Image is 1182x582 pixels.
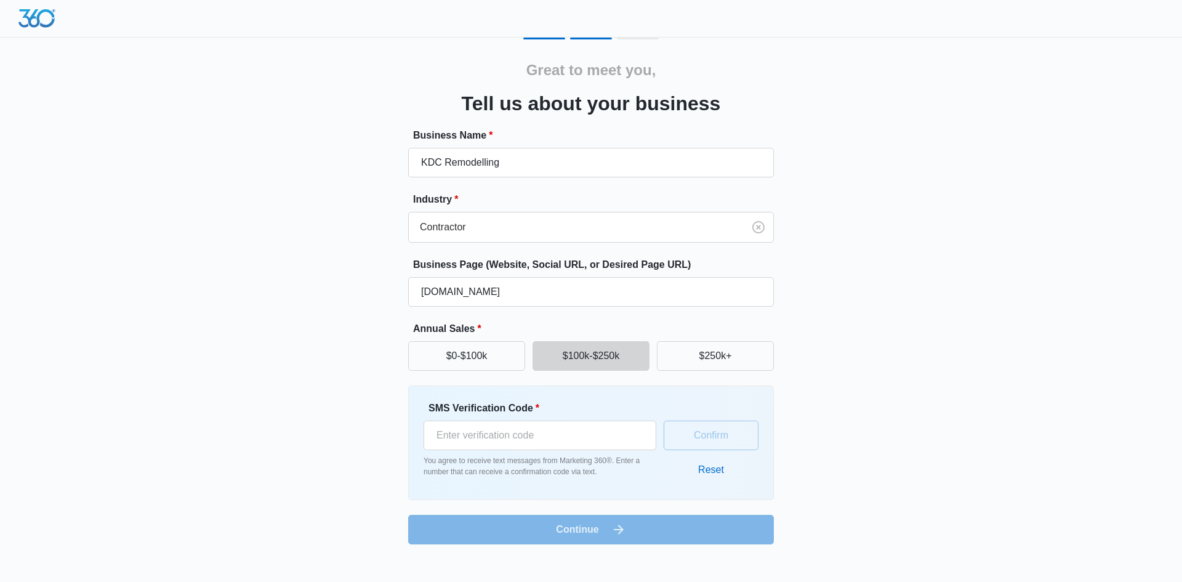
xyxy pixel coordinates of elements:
h2: Great to meet you, [526,59,656,81]
input: e.g. janesplumbing.com [408,277,774,307]
label: SMS Verification Code [428,401,661,416]
p: You agree to receive text messages from Marketing 360®. Enter a number that can receive a confirm... [424,455,656,477]
label: Industry [413,192,779,207]
label: Annual Sales [413,321,779,336]
button: Clear [749,217,768,237]
label: Business Name [413,128,779,143]
button: $100k-$250k [533,341,649,371]
input: Enter verification code [424,421,656,450]
button: $250k+ [657,341,774,371]
input: e.g. Jane's Plumbing [408,148,774,177]
button: Reset [686,455,736,485]
button: $0-$100k [408,341,525,371]
h3: Tell us about your business [462,89,721,118]
label: Business Page (Website, Social URL, or Desired Page URL) [413,257,779,272]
